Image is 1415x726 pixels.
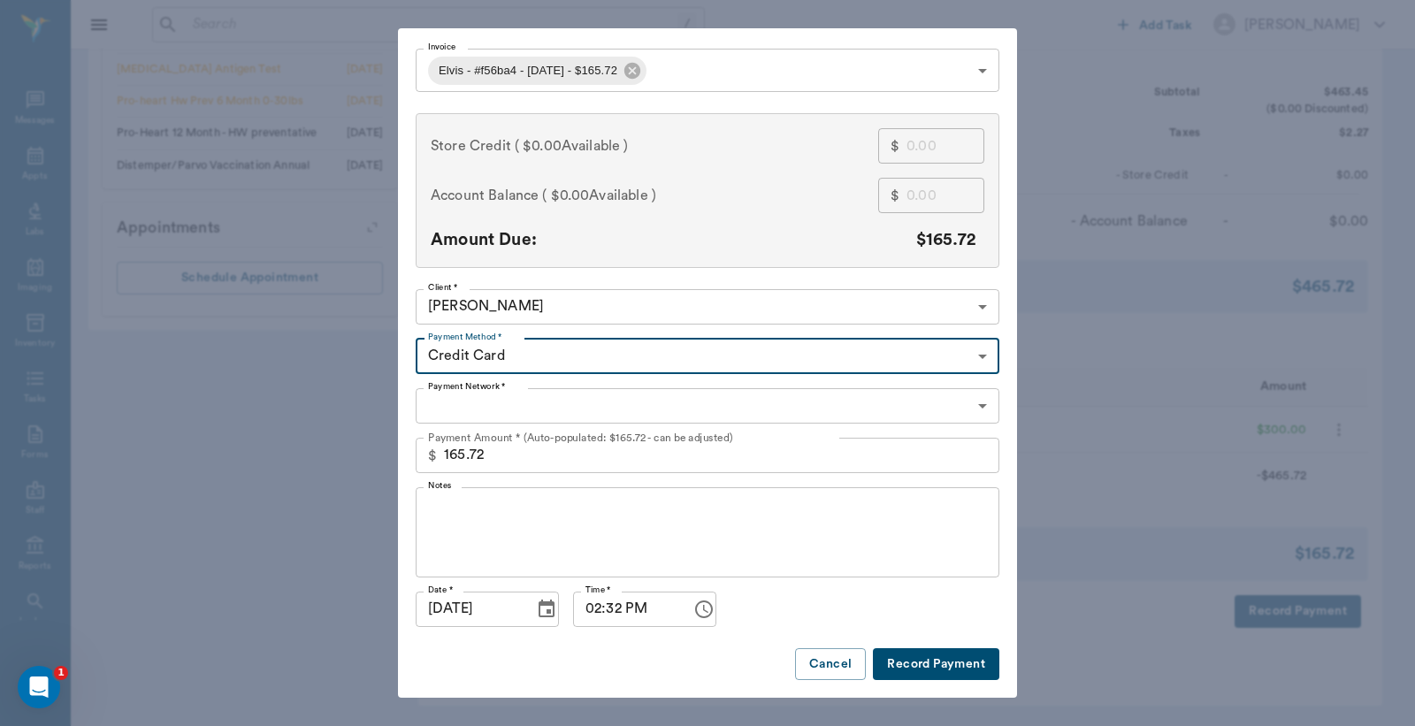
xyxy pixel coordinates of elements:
[428,584,453,596] label: Date *
[573,592,679,627] input: hh:mm aa
[428,331,502,343] label: Payment Method *
[18,666,60,708] iframe: Intercom live chat
[431,185,656,206] span: Account Balance ( )
[428,430,733,446] p: Payment Amount * (Auto-populated: $165.72 - can be adjusted)
[428,57,646,85] div: Elvis - #f56ba4 - [DATE] - $165.72
[891,185,899,206] p: $
[54,666,68,680] span: 1
[428,479,452,492] label: Notes
[428,445,437,466] p: $
[416,289,999,325] div: [PERSON_NAME]
[431,227,537,253] p: Amount Due:
[428,41,455,53] label: Invoice
[916,227,975,253] p: $165.72
[428,60,628,80] span: Elvis - #f56ba4 - [DATE] - $165.72
[428,281,458,294] label: Client *
[795,648,866,681] button: Cancel
[529,592,564,627] button: Choose date, selected date is Oct 2, 2025
[906,178,984,213] input: 0.00
[444,438,999,473] input: 0.00
[431,135,628,157] span: Store Credit ( )
[906,128,984,164] input: 0.00
[873,648,999,681] button: Record Payment
[523,135,620,157] span: $0.00 Available
[416,339,999,374] div: Credit Card
[428,380,506,393] label: Payment Network *
[416,592,522,627] input: MM/DD/YYYY
[551,185,648,206] span: $0.00 Available
[585,584,611,596] label: Time *
[686,592,722,627] button: Choose time, selected time is 2:32 PM
[891,135,899,157] p: $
